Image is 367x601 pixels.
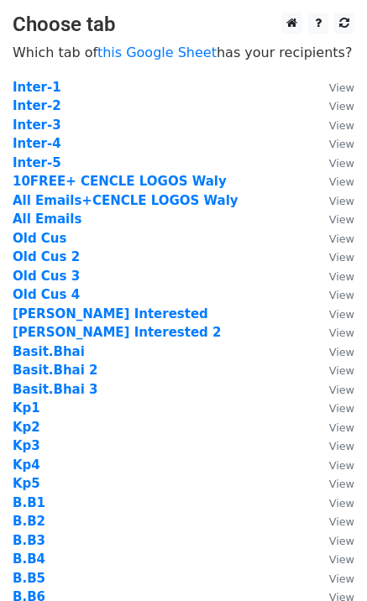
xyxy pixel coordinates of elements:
a: [PERSON_NAME] Interested 2 [13,325,222,340]
small: View [329,251,354,264]
a: View [312,231,354,246]
a: View [312,476,354,491]
small: View [329,81,354,94]
a: View [312,344,354,359]
a: Inter-4 [13,136,61,151]
a: View [312,136,354,151]
a: B.B2 [13,514,45,529]
a: View [312,80,354,95]
a: Old Cus 4 [13,287,80,302]
a: View [312,533,354,548]
a: B.B3 [13,533,45,548]
small: View [329,440,354,452]
a: this Google Sheet [97,44,217,60]
small: View [329,553,354,566]
a: Old Cus [13,231,66,246]
a: Old Cus 2 [13,249,80,264]
strong: Kp1 [13,400,40,415]
a: View [312,155,354,170]
small: View [329,384,354,396]
small: View [329,572,354,585]
small: View [329,515,354,528]
a: Kp4 [13,457,40,473]
a: View [312,382,354,397]
small: View [329,233,354,245]
a: 10FREE+ CENCLE LOGOS Waly [13,174,227,189]
a: View [312,571,354,586]
a: View [312,495,354,510]
small: View [329,308,354,321]
small: View [329,346,354,358]
strong: Old Cus 3 [13,269,80,284]
small: View [329,327,354,339]
a: Basit.Bhai [13,344,85,359]
small: View [329,270,354,283]
small: View [329,175,354,188]
a: Inter-2 [13,98,61,113]
a: View [312,306,354,321]
small: View [329,213,354,226]
a: View [312,212,354,227]
a: Inter-3 [13,118,61,133]
strong: B.B5 [13,571,45,586]
small: View [329,402,354,415]
small: View [329,195,354,207]
a: View [312,325,354,340]
small: View [329,497,354,510]
a: Kp3 [13,438,40,453]
a: View [312,438,354,453]
a: [PERSON_NAME] Interested [13,306,208,321]
small: View [329,119,354,132]
a: Basit.Bhai 2 [13,363,98,378]
a: Basit.Bhai 3 [13,382,98,397]
a: View [312,400,354,415]
a: View [312,363,354,378]
small: View [329,100,354,112]
a: View [312,118,354,133]
a: Inter-5 [13,155,61,170]
small: View [329,478,354,490]
a: View [312,287,354,302]
a: All Emails+CENCLE LOGOS Waly [13,193,239,208]
a: B.B4 [13,551,45,567]
a: All Emails [13,212,81,227]
a: Inter-1 [13,80,61,95]
h3: Choose tab [13,13,354,37]
small: View [329,289,354,301]
a: View [312,551,354,567]
small: View [329,157,354,170]
a: View [312,249,354,264]
p: Which tab of has your recipients? [13,44,354,61]
a: View [312,193,354,208]
small: View [329,535,354,547]
a: View [312,420,354,435]
small: View [329,138,354,150]
strong: Kp5 [13,476,40,491]
a: View [312,269,354,284]
a: Kp2 [13,420,40,435]
a: B.B1 [13,495,45,510]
